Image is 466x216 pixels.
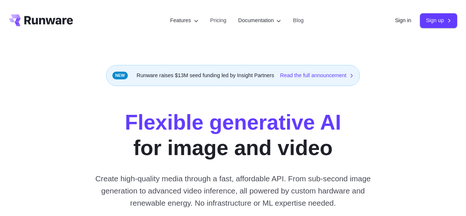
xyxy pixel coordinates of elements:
[420,13,457,28] a: Sign up
[125,110,341,161] h1: for image and video
[9,14,73,26] a: Go to /
[106,65,360,86] div: Runware raises $13M seed funding led by Insight Partners
[210,16,227,25] a: Pricing
[395,16,411,25] a: Sign in
[125,110,341,134] strong: Flexible generative AI
[238,16,281,25] label: Documentation
[170,16,199,25] label: Features
[293,16,304,25] a: Blog
[280,71,354,80] a: Read the full announcement
[90,172,376,209] p: Create high-quality media through a fast, affordable API. From sub-second image generation to adv...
